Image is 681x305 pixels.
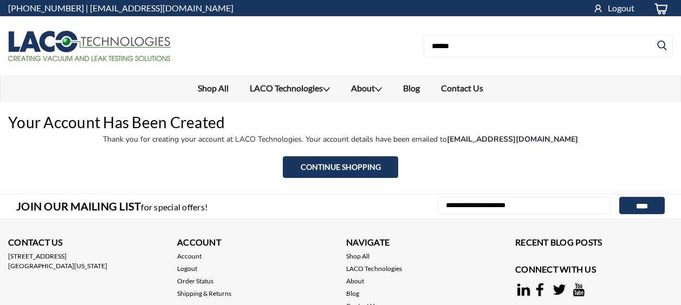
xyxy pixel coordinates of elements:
[177,289,231,299] a: Shipping & Returns
[16,194,213,219] h3: Join Our Mailing List
[346,289,359,299] a: Blog
[645,1,673,16] a: cart-preview-dropdown
[283,156,399,178] a: Continue Shopping
[341,76,393,101] a: About
[8,251,166,271] address: [STREET_ADDRESS] [GEOGRAPHIC_DATA][US_STATE]
[177,236,335,251] h3: Account
[177,264,197,274] a: Logout
[447,134,578,144] strong: [EMAIL_ADDRESS][DOMAIN_NAME]
[431,76,494,100] a: Contact Us
[346,276,364,286] a: About
[515,236,673,251] h3: Recent Blog Posts
[177,251,202,261] a: Account
[8,236,166,251] h3: Contact Us
[346,251,369,261] a: Shop All
[239,76,341,101] a: LACO Technologies
[346,264,402,274] a: LACO Technologies
[346,236,504,251] h3: Navigate
[177,276,213,286] a: Order Status
[593,2,604,12] svg: account
[393,76,431,100] a: Blog
[141,202,207,212] span: for special offers!
[8,111,673,134] h1: Your account has been created
[8,134,673,145] p: Thank you for creating your account at LACO Technologies. Your account details have been emailed to
[515,263,673,279] h3: Connect with Us
[8,31,171,61] img: LACO Technologies
[187,76,239,100] a: Shop All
